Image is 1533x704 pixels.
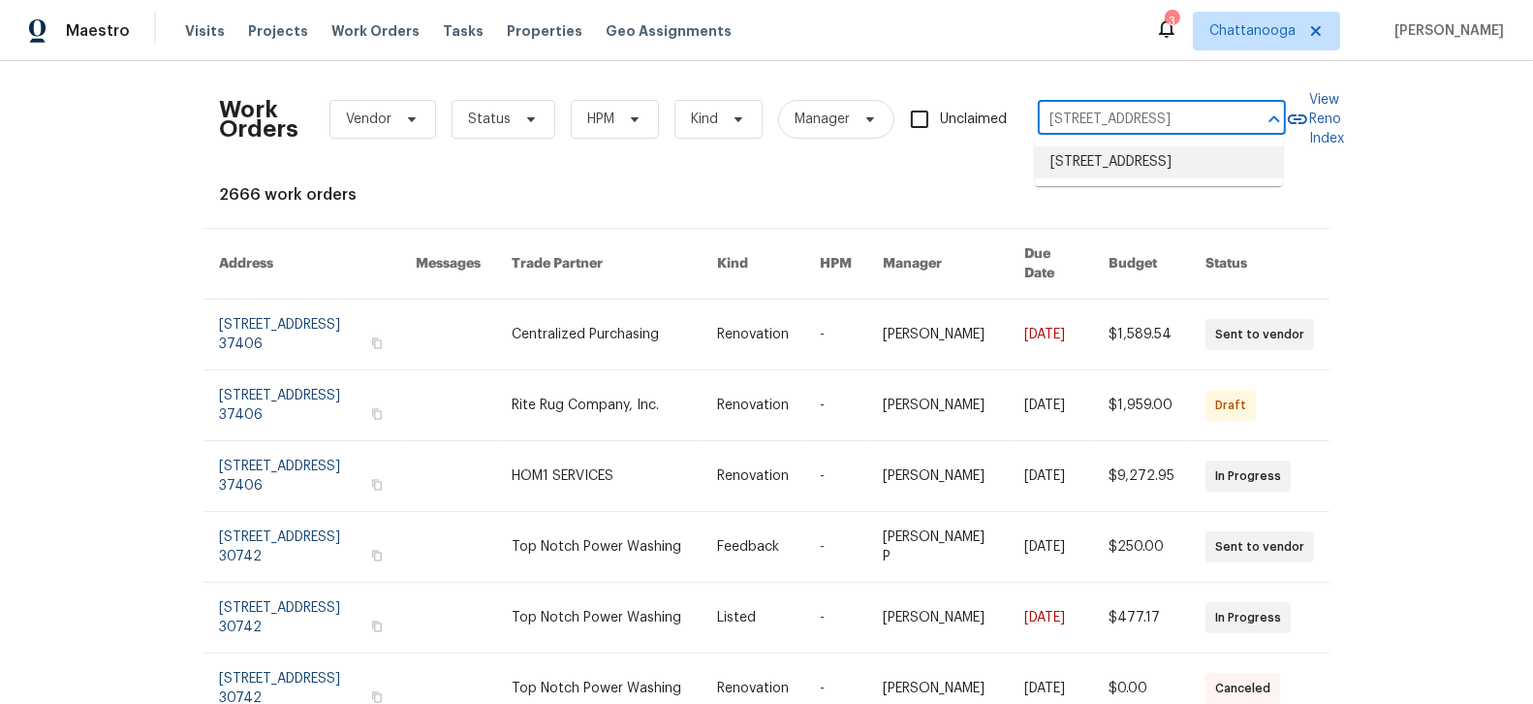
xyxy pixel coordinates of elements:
th: Manager [867,229,1009,300]
td: [PERSON_NAME] [867,441,1009,512]
td: Listed [702,583,804,654]
td: - [804,512,867,583]
th: Status [1190,229,1330,300]
td: - [804,370,867,441]
span: Chattanooga [1209,21,1296,41]
span: [PERSON_NAME] [1387,21,1504,41]
span: HPM [587,110,614,129]
th: Kind [702,229,804,300]
button: Copy Address [368,335,386,352]
span: Kind [691,110,718,129]
div: 2666 work orders [219,185,1314,205]
td: [PERSON_NAME] [867,370,1009,441]
div: 3 [1165,12,1178,31]
span: Tasks [443,24,484,38]
td: Top Notch Power Washing [497,512,702,583]
td: Centralized Purchasing [497,300,702,370]
th: Trade Partner [497,229,702,300]
a: View Reno Index [1286,90,1344,148]
td: [PERSON_NAME] [867,583,1009,654]
span: Maestro [66,21,130,41]
span: Vendor [346,110,391,129]
td: [PERSON_NAME] [867,300,1009,370]
th: Due Date [1009,229,1093,300]
td: Renovation [702,300,804,370]
button: Close [1261,106,1288,133]
span: Visits [185,21,225,41]
span: Manager [795,110,850,129]
th: Address [203,229,401,300]
td: Renovation [702,441,804,512]
th: Messages [401,229,497,300]
span: Unclaimed [940,110,1007,130]
td: [PERSON_NAME] P [867,512,1009,583]
input: Enter in an address [1038,105,1232,135]
td: HOM1 SERVICES [497,441,702,512]
button: Copy Address [368,405,386,423]
span: Projects [248,21,308,41]
td: Rite Rug Company, Inc. [497,370,702,441]
td: Renovation [702,370,804,441]
td: - [804,583,867,654]
span: Status [468,110,511,129]
li: [STREET_ADDRESS] [1035,146,1283,178]
td: - [804,441,867,512]
span: Work Orders [331,21,420,41]
td: Top Notch Power Washing [497,583,702,654]
button: Copy Address [368,476,386,494]
span: Geo Assignments [606,21,732,41]
span: Properties [507,21,582,41]
h2: Work Orders [219,100,298,139]
th: Budget [1093,229,1190,300]
button: Copy Address [368,547,386,564]
td: Feedback [702,512,804,583]
button: Copy Address [368,618,386,635]
th: HPM [804,229,867,300]
td: - [804,300,867,370]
